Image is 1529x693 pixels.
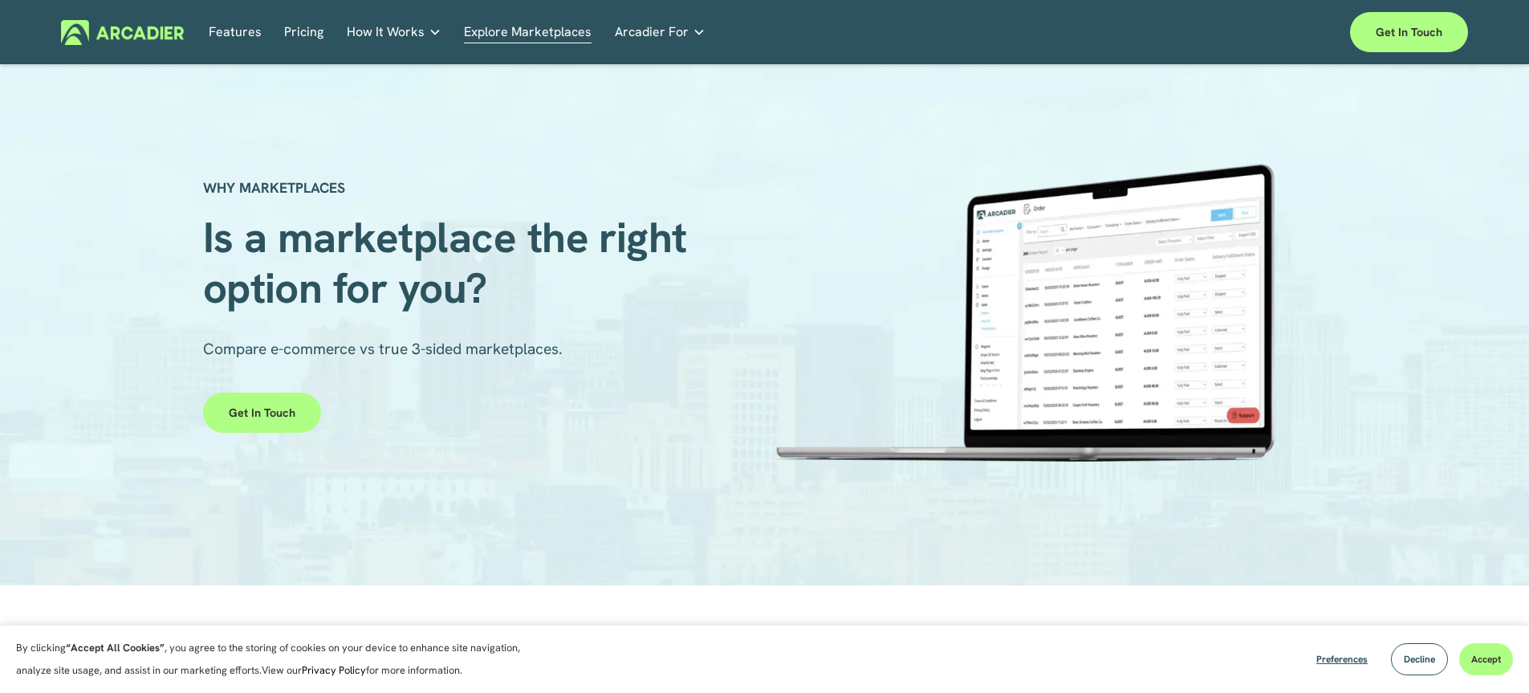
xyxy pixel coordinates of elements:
[1304,643,1380,675] button: Preferences
[16,637,538,682] p: By clicking , you agree to the storing of cookies on your device to enhance site navigation, anal...
[302,663,366,677] a: Privacy Policy
[615,20,706,45] a: folder dropdown
[347,20,441,45] a: folder dropdown
[66,641,165,654] strong: “Accept All Cookies”
[284,20,323,45] a: Pricing
[203,339,563,359] span: Compare e-commerce vs true 3-sided marketplaces.
[209,20,262,45] a: Features
[203,393,321,433] a: Get in touch
[347,21,425,43] span: How It Works
[203,178,345,197] strong: WHY MARKETPLACES
[615,21,689,43] span: Arcadier For
[1459,643,1513,675] button: Accept
[464,20,592,45] a: Explore Marketplaces
[1471,653,1501,666] span: Accept
[61,20,184,45] img: Arcadier
[1404,653,1435,666] span: Decline
[1316,653,1368,666] span: Preferences
[203,210,698,315] span: Is a marketplace the right option for you?
[1391,643,1448,675] button: Decline
[1350,12,1468,52] a: Get in touch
